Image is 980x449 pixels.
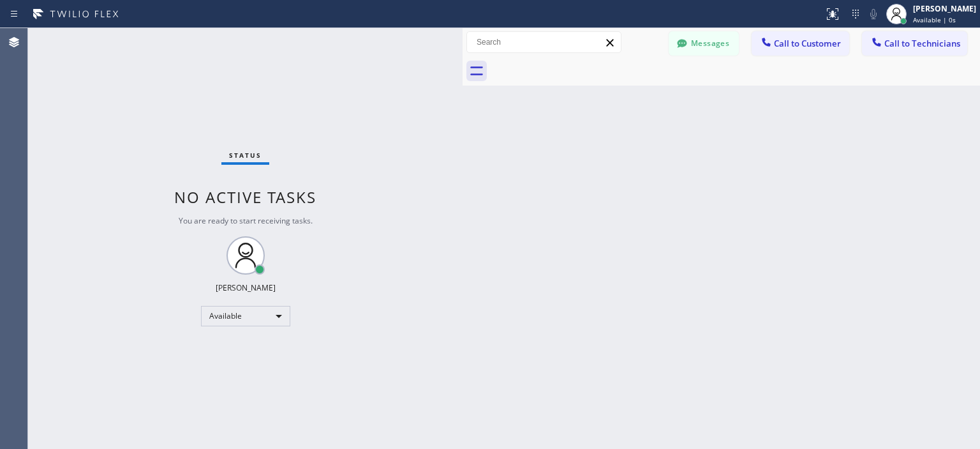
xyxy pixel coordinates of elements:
[774,38,841,49] span: Call to Customer
[884,38,960,49] span: Call to Technicians
[862,31,967,56] button: Call to Technicians
[216,282,276,293] div: [PERSON_NAME]
[752,31,849,56] button: Call to Customer
[669,31,739,56] button: Messages
[201,306,290,326] div: Available
[467,32,621,52] input: Search
[179,215,313,226] span: You are ready to start receiving tasks.
[913,3,976,14] div: [PERSON_NAME]
[865,5,882,23] button: Mute
[913,15,956,24] span: Available | 0s
[229,151,262,160] span: Status
[174,186,316,208] span: No active tasks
